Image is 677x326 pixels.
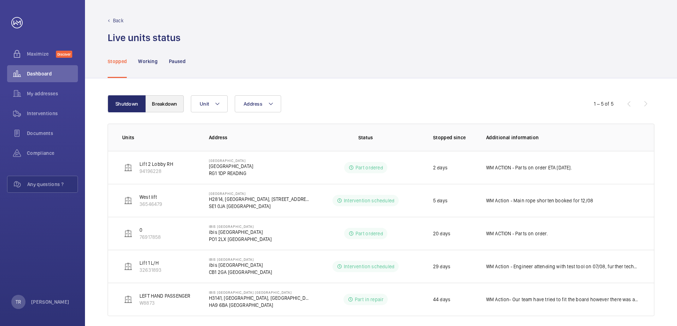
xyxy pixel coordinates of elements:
p: 29 days [433,263,450,270]
div: 1 – 5 of 5 [594,100,614,107]
p: WM ACTION - Parts on order ETA [DATE]. [486,164,572,171]
img: elevator.svg [124,262,132,271]
p: PO1 2LX [GEOGRAPHIC_DATA] [209,236,272,243]
img: elevator.svg [124,229,132,238]
button: Address [235,95,281,112]
span: Unit [200,101,209,107]
p: WM Action - Engineer attending with test tool on 07/08, further technical support may be required... [486,263,640,270]
p: CB1 2GA [GEOGRAPHIC_DATA] [209,269,272,276]
p: [PERSON_NAME] [31,298,69,305]
p: IBIS [GEOGRAPHIC_DATA] [209,224,272,229]
p: W8873 [140,299,190,307]
p: 5 days [433,197,448,204]
p: LEFT HAND PASSENGER [140,292,190,299]
p: 36546479 [140,201,162,208]
p: 32631893 [140,266,161,274]
p: 2 days [433,164,448,171]
span: Interventions [27,110,78,117]
p: IBIS [GEOGRAPHIC_DATA] [GEOGRAPHIC_DATA] [209,290,309,294]
p: Status [314,134,416,141]
p: HA9 6BA [GEOGRAPHIC_DATA] [209,302,309,309]
img: elevator.svg [124,163,132,172]
p: ibis [GEOGRAPHIC_DATA] [209,229,272,236]
p: H3141, [GEOGRAPHIC_DATA], [GEOGRAPHIC_DATA] [209,294,309,302]
span: Dashboard [27,70,78,77]
span: Discover [56,51,72,58]
span: Maximize [27,50,56,57]
p: Part ordered [355,164,383,171]
p: Working [138,58,157,65]
p: WM Action - Main rope shorten booked for 12/08 [486,197,593,204]
p: WM Action- Our team have tried to fit the board however there was an issue with this so it has be... [486,296,640,303]
p: [GEOGRAPHIC_DATA] [209,158,253,163]
p: Part ordered [355,230,383,237]
button: Breakdown [146,95,184,112]
p: IBIS [GEOGRAPHIC_DATA] [209,257,272,262]
p: 20 days [433,230,450,237]
p: Back [113,17,124,24]
p: Address [209,134,309,141]
span: My addresses [27,90,78,97]
span: Compliance [27,150,78,157]
p: RG1 1DP READING [209,170,253,177]
p: West lift [140,193,162,201]
p: Intervention scheduled [344,197,394,204]
p: Stopped since [433,134,475,141]
p: 94196228 [140,168,173,175]
p: Lift 2 Lobby RH [140,161,173,168]
p: Stopped [108,58,127,65]
img: elevator.svg [124,196,132,205]
p: Lift 1 L/H [140,259,161,266]
button: Unit [191,95,228,112]
p: [GEOGRAPHIC_DATA] [209,191,309,196]
span: Documents [27,130,78,137]
p: 76917858 [140,234,161,241]
p: Part in repair [355,296,384,303]
p: Additional information [486,134,640,141]
p: 44 days [433,296,450,303]
button: Shutdown [108,95,146,112]
p: TR [16,298,21,305]
p: 0 [140,226,161,234]
p: Paused [169,58,186,65]
p: ibis [GEOGRAPHIC_DATA] [209,262,272,269]
p: WM ACTION - Parts on order. [486,230,548,237]
p: Units [122,134,198,141]
img: elevator.svg [124,295,132,304]
span: Address [244,101,262,107]
p: [GEOGRAPHIC_DATA] [209,163,253,170]
p: Intervention scheduled [344,263,394,270]
h1: Live units status [108,31,181,44]
span: Any questions ? [27,181,78,188]
p: SE1 0JA [GEOGRAPHIC_DATA] [209,203,309,210]
p: H2814, [GEOGRAPHIC_DATA], [STREET_ADDRESS] [209,196,309,203]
